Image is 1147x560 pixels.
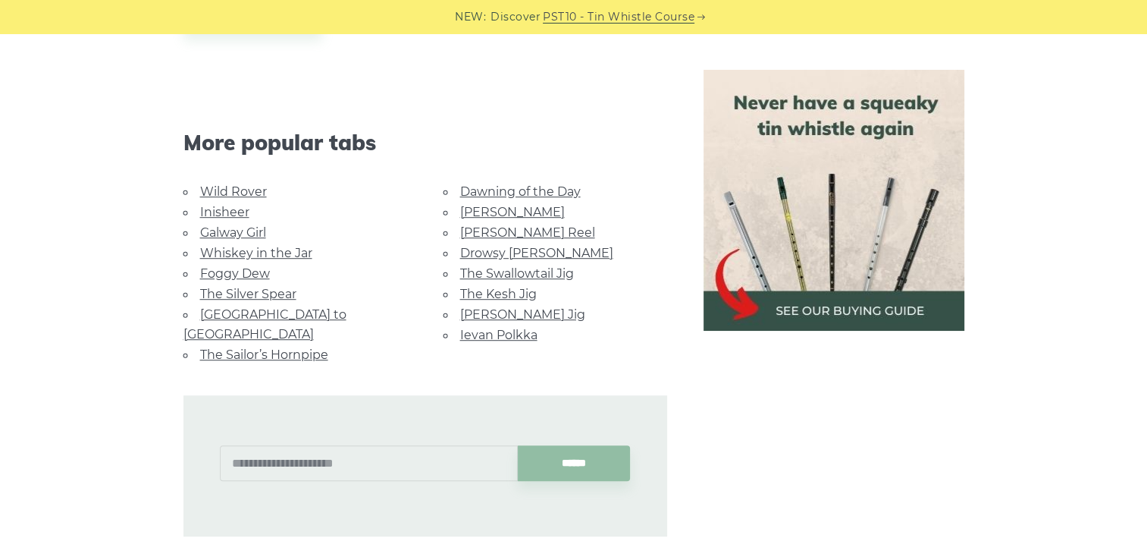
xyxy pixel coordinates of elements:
[183,130,667,156] span: More popular tabs
[460,328,537,342] a: Ievan Polkka
[460,266,574,281] a: The Swallowtail Jig
[200,184,267,199] a: Wild Rover
[460,225,595,240] a: [PERSON_NAME] Reel
[460,307,585,322] a: [PERSON_NAME] Jig
[490,8,541,26] span: Discover
[200,287,296,301] a: The Silver Spear
[460,184,581,199] a: Dawning of the Day
[200,266,270,281] a: Foggy Dew
[455,8,486,26] span: NEW:
[200,246,312,260] a: Whiskey in the Jar
[200,205,249,219] a: Inisheer
[200,348,328,362] a: The Sailor’s Hornpipe
[183,307,346,341] a: [GEOGRAPHIC_DATA] to [GEOGRAPHIC_DATA]
[460,287,537,301] a: The Kesh Jig
[543,8,694,26] a: PST10 - Tin Whistle Course
[460,246,613,260] a: Drowsy [PERSON_NAME]
[460,205,565,219] a: [PERSON_NAME]
[704,70,964,331] img: tin whistle buying guide
[200,225,266,240] a: Galway Girl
